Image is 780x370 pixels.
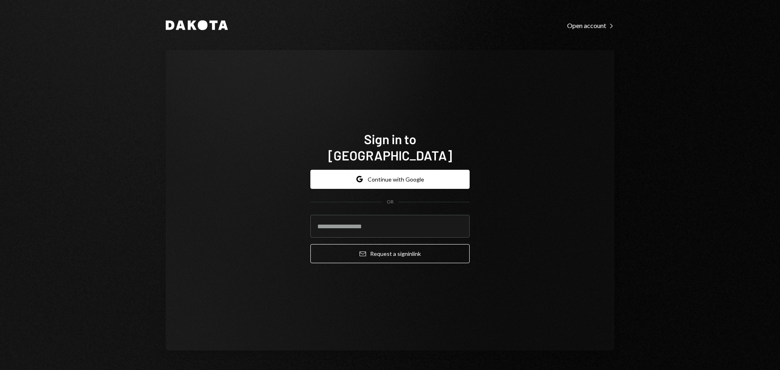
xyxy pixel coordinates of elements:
[310,131,470,163] h1: Sign in to [GEOGRAPHIC_DATA]
[387,199,394,206] div: OR
[310,244,470,263] button: Request a signinlink
[567,21,614,30] a: Open account
[310,170,470,189] button: Continue with Google
[567,22,614,30] div: Open account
